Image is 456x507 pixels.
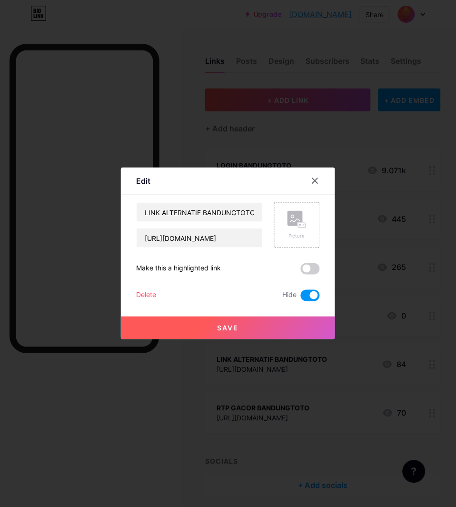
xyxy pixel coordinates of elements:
div: Delete [136,290,156,301]
div: Picture [287,232,307,239]
span: Hide [283,290,297,301]
input: Title [137,203,262,222]
div: Edit [136,175,150,187]
input: URL [137,229,262,248]
div: Make this a highlighted link [136,263,221,275]
button: Save [121,317,335,339]
span: Save [218,324,239,332]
